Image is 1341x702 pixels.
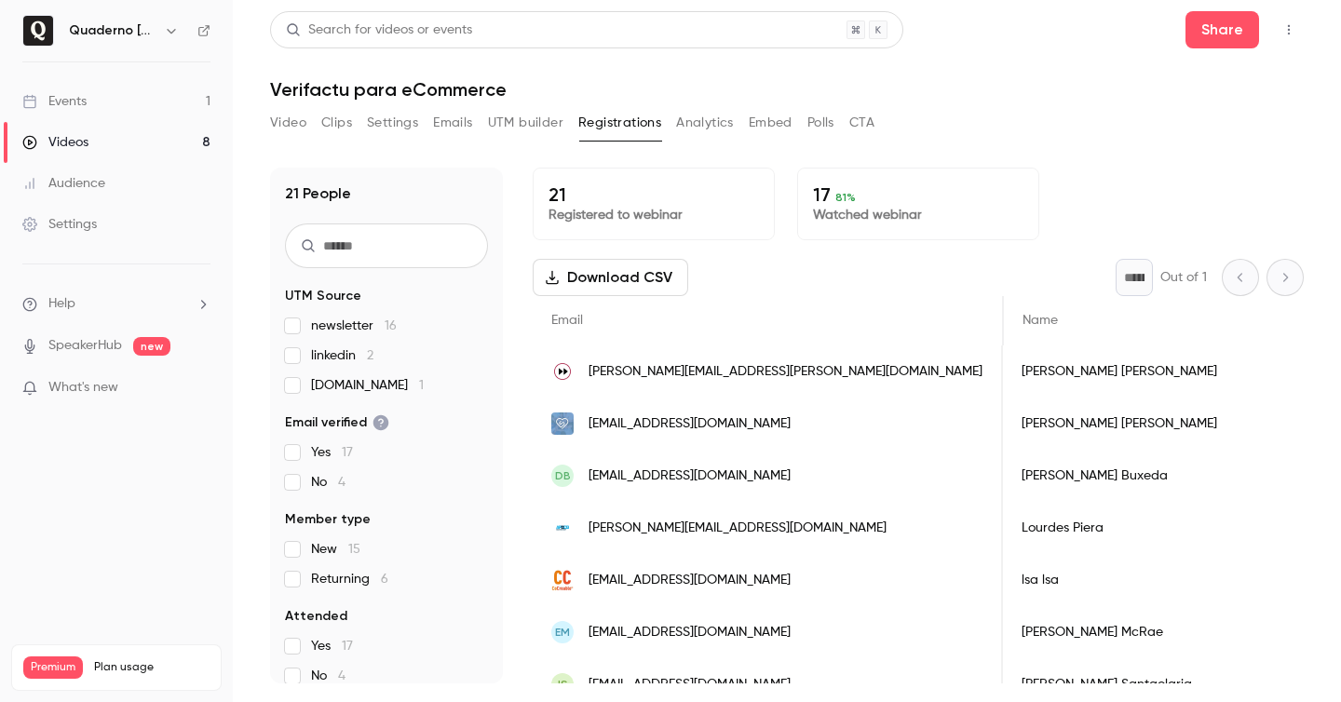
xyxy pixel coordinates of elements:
span: DB [555,467,571,484]
h1: 21 People [285,182,351,205]
span: Email [551,314,583,327]
span: [EMAIL_ADDRESS][DOMAIN_NAME] [589,571,791,590]
img: tuasesor.net [551,525,574,531]
p: Out of 1 [1160,268,1207,287]
div: lsa lsa [1003,554,1339,606]
div: [PERSON_NAME] McRae [1003,606,1339,658]
span: Attended [285,607,347,626]
p: Registered to webinar [549,206,759,224]
span: Email verified [285,413,389,432]
p: Watched webinar [813,206,1023,224]
button: Polls [807,108,834,138]
p: 17 [813,183,1023,206]
span: IS [558,676,568,693]
div: Lourdes Piera [1003,502,1339,554]
span: EM [555,624,570,641]
div: Audience [22,174,105,193]
span: Help [48,294,75,314]
span: 6 [381,573,388,586]
span: 15 [348,543,360,556]
span: No [311,473,345,492]
span: new [133,337,170,356]
img: cocreable.com [551,569,574,591]
span: 1 [419,379,424,392]
div: [PERSON_NAME] [PERSON_NAME] [1003,345,1339,398]
div: Settings [22,215,97,234]
span: 4 [338,476,345,489]
div: Search for videos or events [286,20,472,40]
button: Download CSV [533,259,688,296]
span: 81 % [835,191,856,204]
img: salucity.com [551,412,574,435]
span: 2 [367,349,373,362]
img: clickedu.net [551,360,574,383]
button: UTM builder [488,108,563,138]
button: Video [270,108,306,138]
span: Returning [311,570,388,588]
button: Settings [367,108,418,138]
p: 21 [549,183,759,206]
img: Quaderno España [23,16,53,46]
span: Yes [311,443,353,462]
h6: Quaderno [GEOGRAPHIC_DATA] [69,21,156,40]
span: Plan usage [94,660,210,675]
span: [PERSON_NAME][EMAIL_ADDRESS][DOMAIN_NAME] [589,519,887,538]
h1: Verifactu para eCommerce [270,78,1304,101]
span: [EMAIL_ADDRESS][DOMAIN_NAME] [589,466,791,486]
span: [PERSON_NAME][EMAIL_ADDRESS][PERSON_NAME][DOMAIN_NAME] [589,362,982,382]
span: No [311,667,345,685]
button: Analytics [676,108,734,138]
span: 16 [385,319,397,332]
span: Yes [311,637,353,655]
span: [EMAIL_ADDRESS][DOMAIN_NAME] [589,414,791,434]
span: 4 [338,669,345,682]
button: Embed [749,108,792,138]
button: CTA [849,108,874,138]
div: [PERSON_NAME] [PERSON_NAME] [1003,398,1339,450]
div: Videos [22,133,88,152]
span: New [311,540,360,559]
span: linkedin [311,346,373,365]
li: help-dropdown-opener [22,294,210,314]
button: Emails [433,108,472,138]
a: SpeakerHub [48,336,122,356]
span: 17 [342,640,353,653]
button: Registrations [578,108,661,138]
span: [EMAIL_ADDRESS][DOMAIN_NAME] [589,675,791,695]
span: newsletter [311,317,397,335]
span: [EMAIL_ADDRESS][DOMAIN_NAME] [589,623,791,642]
span: UTM Source [285,287,361,305]
span: Name [1023,314,1058,327]
span: Premium [23,656,83,679]
iframe: Noticeable Trigger [188,380,210,397]
span: What's new [48,378,118,398]
span: [DOMAIN_NAME] [311,376,424,395]
div: [PERSON_NAME] Buxeda [1003,450,1339,502]
button: Top Bar Actions [1274,15,1304,45]
div: Events [22,92,87,111]
span: 17 [342,446,353,459]
button: Clips [321,108,352,138]
span: Member type [285,510,371,529]
button: Share [1185,11,1259,48]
